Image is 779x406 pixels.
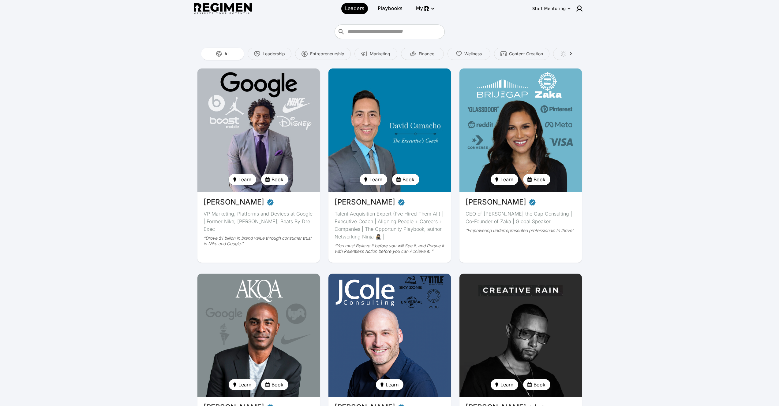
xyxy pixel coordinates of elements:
div: “Empowering underrepresented professionals to thrive” [466,228,576,233]
div: Talent Acquisition Expert (I’ve Hired Them All) | Executive Coach | Aligning People + Careers + C... [335,210,445,241]
span: Learn [500,176,513,183]
span: Book [534,176,545,183]
img: Wellness [456,51,462,57]
button: Learn [360,174,387,185]
button: Book [523,174,550,185]
span: [PERSON_NAME] [204,197,264,208]
span: Leaders [345,5,364,12]
span: Content Creation [509,51,543,57]
button: Wellness [448,48,490,60]
img: Marketing [361,51,367,57]
img: user icon [576,5,583,12]
img: Regimen logo [194,3,252,14]
img: Finance [410,51,416,57]
span: Learn [238,176,251,183]
img: avatar of Josh Cole [328,274,451,397]
button: Content Creation [494,48,549,60]
button: Learn [229,379,256,390]
div: CEO of [PERSON_NAME] the Gap Consulting | Co-Founder of Zaka | Global Speaker [466,210,576,225]
div: “You must Believe it before you will See it, and Pursue it with Relentless Action before you can ... [335,243,445,254]
div: “Drove $1 billion in brand value through consumer trust in Nike and Google.” [204,235,314,246]
span: My [416,5,423,12]
button: All [201,48,244,60]
button: Leadership [248,48,291,60]
button: Finance [401,48,444,60]
span: Playbooks [378,5,403,12]
a: Leaders [341,3,368,14]
button: Start Mentoring [531,4,572,13]
span: Book [272,176,283,183]
span: Book [403,176,414,183]
span: [PERSON_NAME] [466,197,526,208]
span: Learn [238,381,251,388]
button: Book [261,379,288,390]
span: Leadership [263,51,285,57]
img: avatar of Jabari Hearn [197,274,320,397]
span: Learn [369,176,382,183]
img: avatar of Daryl Butler [197,68,320,192]
img: All [216,51,222,57]
div: VP Marketing, Platforms and Devices at Google | Former Nike; [PERSON_NAME]; Beats By Dre Exec [204,210,314,233]
span: Wellness [464,51,482,57]
img: Leadership [254,51,260,57]
button: Learn [376,379,403,390]
button: Marketing [354,48,397,60]
img: Entrepreneurship [301,51,308,57]
span: Finance [419,51,434,57]
button: Learn [491,174,518,185]
img: Content Creation [500,51,507,57]
img: avatar of David Camacho [328,68,451,192]
button: My [412,3,438,14]
div: Who do you want to learn from? [335,24,445,39]
button: Book [392,174,419,185]
button: Learn [491,379,518,390]
div: Start Mentoring [532,6,566,12]
button: Book [261,174,288,185]
span: Book [534,381,545,388]
span: Learn [500,381,513,388]
span: Book [272,381,283,388]
span: Verified partner - Daryl Butler [267,197,274,208]
span: Entrepreneurship [310,51,344,57]
button: Creativity [553,48,596,60]
img: avatar of Devika Brij [459,68,582,192]
span: Learn [386,381,399,388]
button: Book [523,379,550,390]
span: Marketing [370,51,390,57]
span: Verified partner - David Camacho [398,197,405,208]
span: Verified partner - Devika Brij [529,197,536,208]
a: Playbooks [374,3,406,14]
span: All [224,51,229,57]
button: Learn [229,174,256,185]
img: avatar of Julien Christian Lutz p.k.a Director X [459,274,582,397]
button: Entrepreneurship [295,48,351,60]
span: [PERSON_NAME] [335,197,395,208]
